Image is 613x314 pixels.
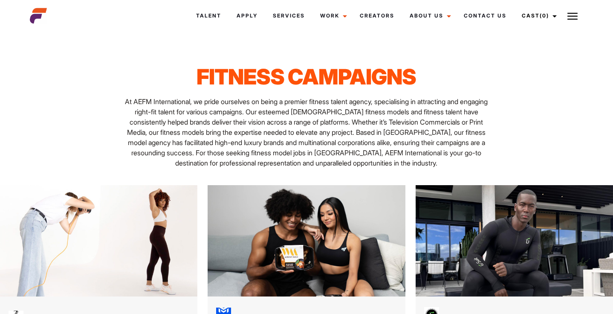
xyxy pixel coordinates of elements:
[402,4,456,27] a: About Us
[265,4,312,27] a: Services
[312,4,352,27] a: Work
[514,4,562,27] a: Cast(0)
[416,185,613,297] img: 1@3x 21 scaled
[188,4,229,27] a: Talent
[352,4,402,27] a: Creators
[124,64,489,90] h1: Fitness Campaigns
[208,185,405,297] img: 1 8
[30,7,47,24] img: cropped-aefm-brand-fav-22-square.png
[124,96,489,168] p: At AEFM International, we pride ourselves on being a premier fitness talent agency, specialising ...
[456,4,514,27] a: Contact Us
[567,11,578,21] img: Burger icon
[540,12,549,19] span: (0)
[229,4,265,27] a: Apply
